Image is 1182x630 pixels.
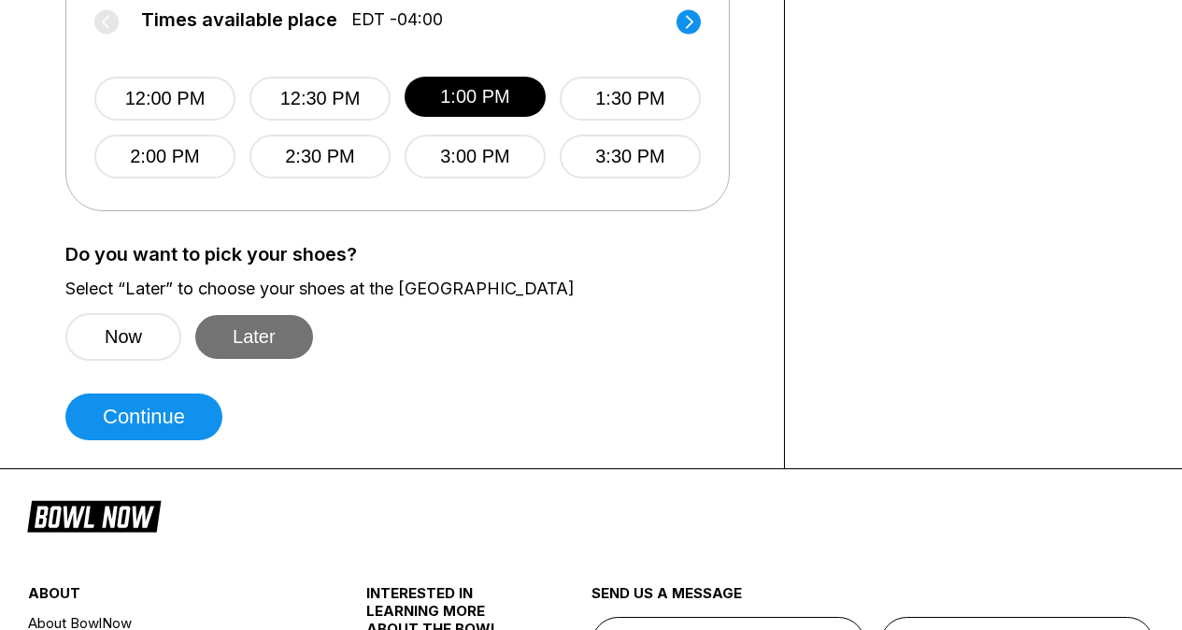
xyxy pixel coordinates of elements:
[65,313,181,361] button: Now
[249,77,391,121] button: 12:30 PM
[28,584,309,611] div: about
[351,9,443,30] span: EDT -04:00
[65,244,756,265] label: Do you want to pick your shoes?
[141,9,337,30] span: Times available place
[591,584,1155,617] div: send us a message
[65,394,222,440] button: Continue
[405,77,546,117] button: 1:00 PM
[560,77,701,121] button: 1:30 PM
[65,279,756,299] label: Select “Later” to choose your shoes at the [GEOGRAPHIC_DATA]
[560,135,701,179] button: 3:30 PM
[195,315,313,359] button: Later
[249,135,391,179] button: 2:30 PM
[94,135,235,179] button: 2:00 PM
[405,135,546,179] button: 3:00 PM
[94,77,235,121] button: 12:00 PM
